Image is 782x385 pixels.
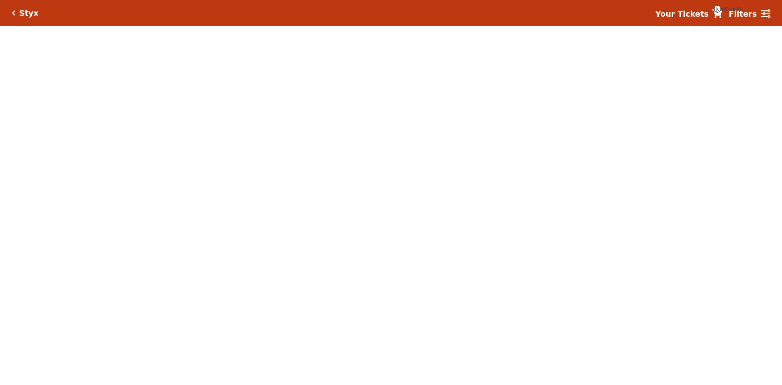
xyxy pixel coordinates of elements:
span: {{cartCount}} [714,5,721,13]
a: Filters [729,8,770,20]
a: Your Tickets {{cartCount}} [655,8,722,20]
a: Click here to go back to filters [12,10,15,16]
h5: Styx [19,9,38,18]
strong: Filters [729,9,757,18]
strong: Your Tickets [655,9,709,18]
